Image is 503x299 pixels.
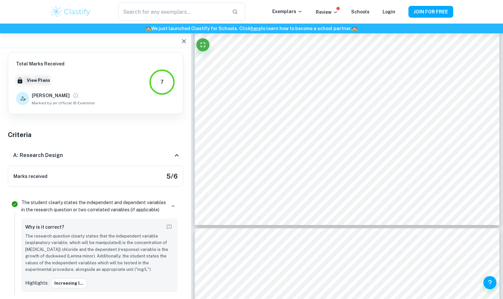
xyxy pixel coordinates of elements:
h6: Why is it correct? [25,223,64,231]
p: Exemplars [272,8,303,15]
h6: Marks received [13,173,47,180]
a: here [251,26,261,31]
p: Review [316,9,338,16]
p: The student clearly states the independent and dependent variables in the research question or tw... [21,199,166,213]
button: View full profile [71,91,80,100]
button: JOIN FOR FREE [408,6,453,18]
h6: We just launched Clastify for Schools. Click to learn how to become a school partner. [1,25,502,32]
h5: Criteria [8,130,183,140]
div: 7 [160,78,164,86]
input: Search for any exemplars... [118,3,226,21]
button: Help and Feedback [483,276,496,289]
h6: Total Marks Received [16,60,95,67]
button: Fullscreen [196,38,209,51]
span: 🏫 [146,26,151,31]
a: Login [383,9,395,14]
img: Clastify logo [50,5,92,18]
span: 🏫 [352,26,357,31]
div: A: Research Design [8,145,183,166]
span: Marked by an official IB Examiner [32,100,95,106]
h5: 5 / 6 [166,171,178,181]
p: Highlights: [25,279,48,287]
p: The research question clearly states that the independent variable (explanatory variable, which w... [25,233,174,273]
button: View Plans [25,76,52,85]
h6: [PERSON_NAME] [32,92,70,99]
button: Report mistake/confusion [165,222,174,232]
button: increasing i... [51,278,87,288]
a: Schools [351,9,369,14]
h6: A: Research Design [13,151,63,159]
svg: Correct [11,200,19,208]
